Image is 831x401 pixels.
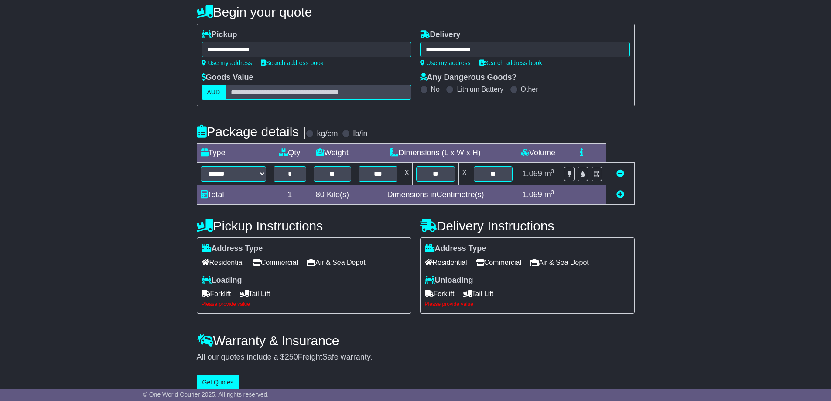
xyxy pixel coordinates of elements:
sup: 3 [551,168,554,175]
td: Total [197,185,270,205]
label: Unloading [425,276,473,285]
span: Tail Lift [240,287,270,301]
a: Search address book [261,59,324,66]
span: Residential [425,256,467,269]
td: Dimensions in Centimetre(s) [355,185,516,205]
span: Commercial [476,256,521,269]
h4: Pickup Instructions [197,219,411,233]
span: © One World Courier 2025. All rights reserved. [143,391,269,398]
label: Loading [202,276,242,285]
span: Air & Sea Depot [530,256,589,269]
label: Lithium Battery [457,85,503,93]
h4: Delivery Instructions [420,219,635,233]
button: Get Quotes [197,375,239,390]
div: All our quotes include a $ FreightSafe warranty. [197,353,635,362]
label: lb/in [353,129,367,139]
div: Please provide value [425,301,630,307]
h4: Warranty & Insurance [197,333,635,348]
span: Tail Lift [463,287,494,301]
a: Use my address [202,59,252,66]
a: Use my address [420,59,471,66]
label: Address Type [202,244,263,254]
label: kg/cm [317,129,338,139]
span: 250 [285,353,298,361]
td: x [401,163,412,185]
label: AUD [202,85,226,100]
td: Dimensions (L x W x H) [355,144,516,163]
a: Add new item [616,190,624,199]
td: Volume [516,144,560,163]
label: Delivery [420,30,461,40]
span: 80 [316,190,325,199]
span: Residential [202,256,244,269]
td: x [459,163,470,185]
td: 1 [270,185,310,205]
h4: Package details | [197,124,306,139]
span: Air & Sea Depot [307,256,366,269]
span: m [544,190,554,199]
span: 1.069 [523,169,542,178]
td: Kilo(s) [310,185,355,205]
label: Pickup [202,30,237,40]
span: Forklift [202,287,231,301]
td: Type [197,144,270,163]
h4: Begin your quote [197,5,635,19]
label: Goods Value [202,73,253,82]
span: 1.069 [523,190,542,199]
a: Remove this item [616,169,624,178]
label: No [431,85,440,93]
span: Forklift [425,287,455,301]
td: Weight [310,144,355,163]
a: Search address book [479,59,542,66]
td: Qty [270,144,310,163]
sup: 3 [551,189,554,195]
label: Address Type [425,244,486,254]
span: Commercial [253,256,298,269]
label: Any Dangerous Goods? [420,73,517,82]
span: m [544,169,554,178]
label: Other [521,85,538,93]
div: Please provide value [202,301,407,307]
